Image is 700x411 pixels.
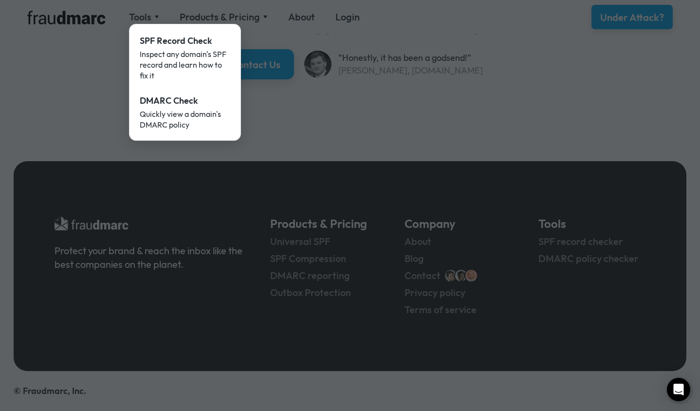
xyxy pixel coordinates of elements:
a: SPF Record CheckInspect any domain's SPF record and learn how to fix it [133,28,237,88]
div: Inspect any domain's SPF record and learn how to fix it [140,49,230,81]
div: Quickly view a domain's DMARC policy [140,109,230,130]
div: DMARC Check [140,94,230,107]
nav: Tools [129,24,241,141]
div: SPF Record Check [140,35,230,47]
a: DMARC CheckQuickly view a domain's DMARC policy [133,88,237,137]
div: Open Intercom Messenger [667,378,690,401]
